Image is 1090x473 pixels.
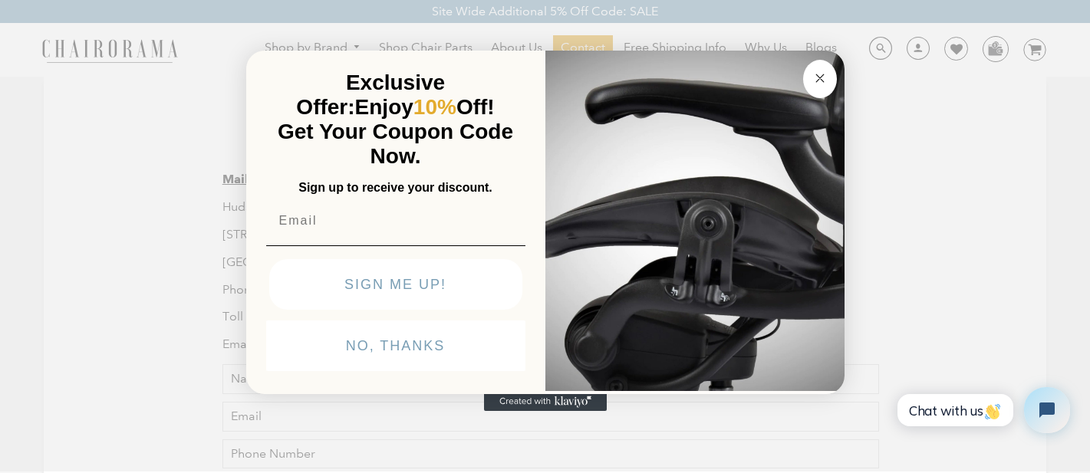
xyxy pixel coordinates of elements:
span: Sign up to receive your discount. [298,181,492,194]
span: Enjoy Off! [355,95,495,119]
span: Get Your Coupon Code Now. [278,120,513,168]
img: underline [266,245,525,246]
button: Close dialog [803,60,837,98]
button: NO, THANKS [266,320,525,371]
iframe: Tidio Chat [881,374,1083,446]
img: 92d77583-a095-41f6-84e7-858462e0427a.jpeg [545,48,845,391]
a: Created with Klaviyo - opens in a new tab [484,393,607,411]
input: Email [266,205,525,236]
span: 10% [413,95,456,119]
button: SIGN ME UP! [269,259,522,310]
span: Exclusive Offer: [296,71,445,119]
